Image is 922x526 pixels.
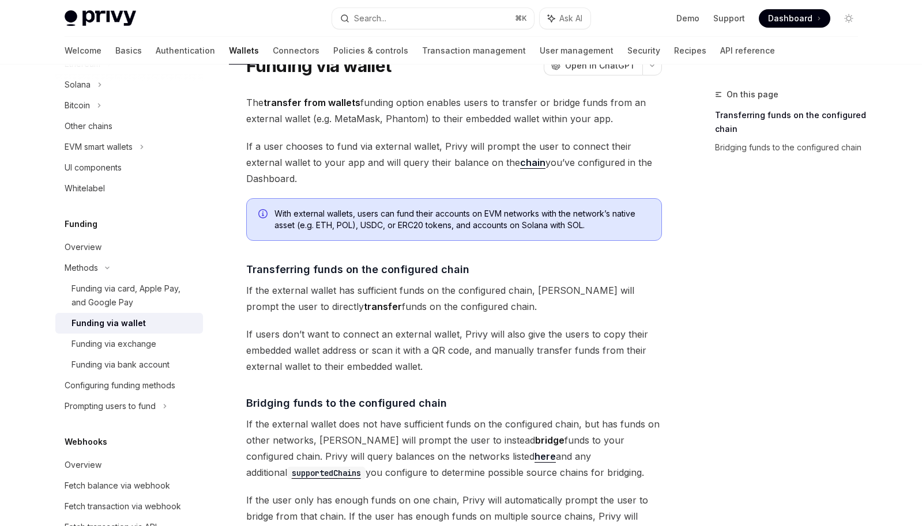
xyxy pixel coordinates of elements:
a: Basics [115,37,142,65]
a: Fetch balance via webhook [55,475,203,496]
a: Whitelabel [55,178,203,199]
div: Overview [65,458,101,472]
a: API reference [720,37,775,65]
a: Authentication [156,37,215,65]
a: chain [520,157,545,169]
a: Policies & controls [333,37,408,65]
span: The funding option enables users to transfer or bridge funds from an external wallet (e.g. MetaMa... [246,94,662,127]
span: ⌘ K [515,14,527,23]
a: Wallets [229,37,259,65]
div: Configuring funding methods [65,379,175,392]
div: Whitelabel [65,181,105,195]
a: Fetch transaction via webhook [55,496,203,517]
span: Transferring funds on the configured chain [246,262,469,277]
div: Methods [65,261,98,275]
a: Security [627,37,660,65]
a: supportedChains [287,467,366,478]
span: Bridging funds to the configured chain [246,395,447,411]
h1: Funding via wallet [246,55,392,76]
span: If the external wallet does not have sufficient funds on the configured chain, but has funds on o... [246,416,662,480]
span: Open in ChatGPT [565,60,635,71]
div: Funding via card, Apple Pay, and Google Pay [71,282,196,309]
a: Overview [55,455,203,475]
a: Recipes [674,37,706,65]
div: Funding via bank account [71,358,170,372]
span: If users don’t want to connect an external wallet, Privy will also give the users to copy their e... [246,326,662,374]
div: Search... [354,12,386,25]
a: Overview [55,237,203,258]
strong: transfer from wallets [264,97,360,108]
div: Other chains [65,119,112,133]
span: Dashboard [768,13,812,24]
a: Configuring funding methods [55,375,203,396]
a: Support [713,13,745,24]
a: Transaction management [422,37,526,65]
div: Funding via exchange [71,337,156,351]
a: Bridging funds to the configured chain [715,138,867,157]
code: supportedChains [287,467,366,479]
div: Fetch balance via webhook [65,479,170,493]
a: Welcome [65,37,101,65]
a: Funding via exchange [55,334,203,354]
a: Other chains [55,116,203,137]
div: UI components [65,161,122,175]
div: Prompting users to fund [65,399,156,413]
button: Search...⌘K [332,8,534,29]
span: If a user chooses to fund via external wallet, Privy will prompt the user to connect their extern... [246,138,662,187]
button: Open in ChatGPT [544,56,642,75]
h5: Funding [65,217,97,231]
span: Ask AI [559,13,582,24]
a: User management [540,37,614,65]
a: UI components [55,157,203,178]
div: EVM smart wallets [65,140,133,154]
a: Dashboard [759,9,830,28]
strong: transfer [364,301,402,312]
span: If the external wallet has sufficient funds on the configured chain, [PERSON_NAME] will prompt th... [246,282,662,315]
a: Funding via bank account [55,354,203,375]
span: On this page [727,88,778,101]
a: Transferring funds on the configured chain [715,106,867,138]
div: Overview [65,240,101,254]
div: Funding via wallet [71,316,146,330]
strong: bridge [535,434,565,446]
img: light logo [65,10,136,27]
a: Demo [676,13,699,24]
span: With external wallets, users can fund their accounts on EVM networks with the network’s native as... [274,208,650,231]
div: Solana [65,78,91,92]
svg: Info [258,209,270,221]
div: Bitcoin [65,99,90,112]
a: here [535,451,556,463]
a: Connectors [273,37,319,65]
h5: Webhooks [65,435,107,449]
button: Toggle dark mode [840,9,858,28]
button: Ask AI [540,8,590,29]
div: Fetch transaction via webhook [65,499,181,513]
a: Funding via wallet [55,313,203,334]
a: Funding via card, Apple Pay, and Google Pay [55,278,203,313]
